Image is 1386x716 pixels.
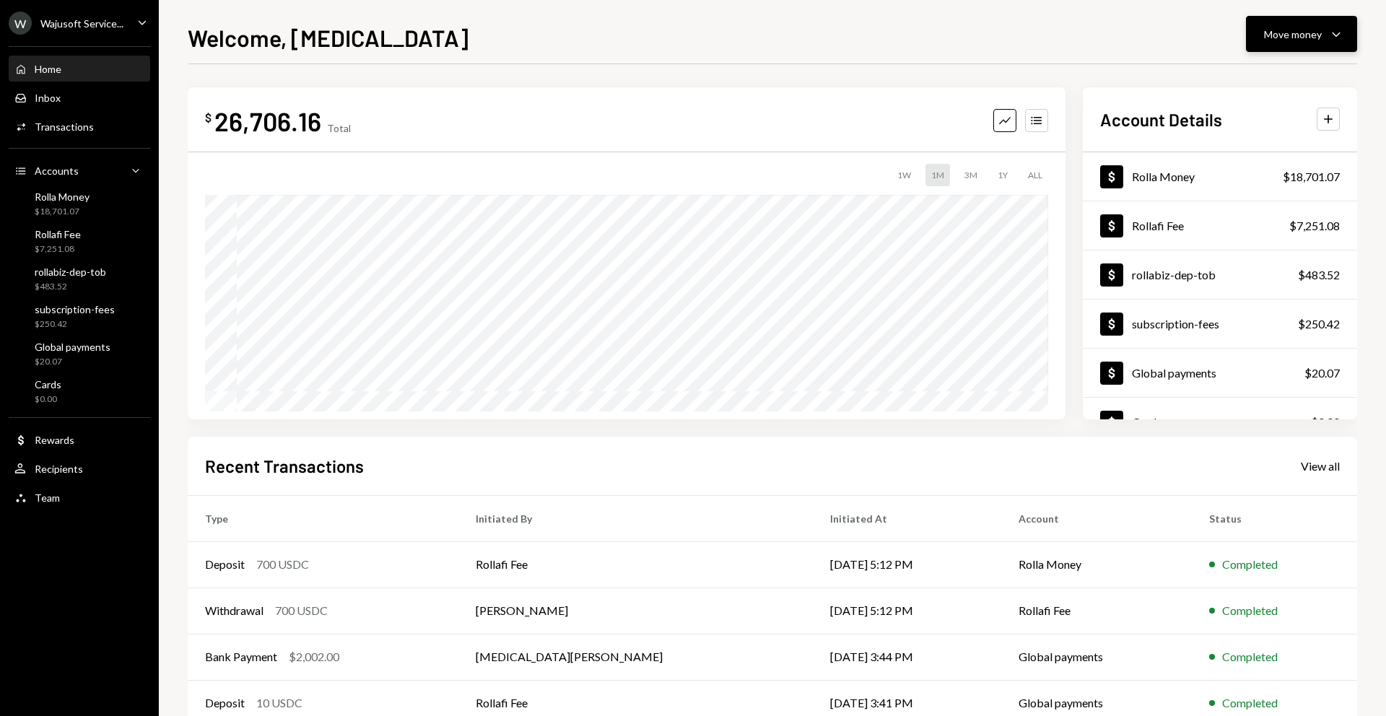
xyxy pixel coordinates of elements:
div: subscription-fees [1132,317,1219,331]
div: $483.52 [35,281,106,293]
td: [MEDICAL_DATA][PERSON_NAME] [458,634,813,680]
a: Rollafi Fee$7,251.08 [9,224,150,258]
div: $20.07 [35,356,110,368]
div: $20.07 [1304,364,1340,382]
div: $2,002.00 [289,648,339,665]
div: Accounts [35,165,79,177]
div: $250.42 [35,318,115,331]
div: Completed [1222,556,1278,573]
div: 26,706.16 [214,105,321,137]
a: Recipients [9,455,150,481]
div: Total [327,122,351,134]
th: Initiated By [458,495,813,541]
div: Rolla Money [1132,170,1195,183]
th: Account [1001,495,1192,541]
a: Home [9,56,150,82]
div: Deposit [205,694,245,712]
div: Completed [1222,694,1278,712]
td: Rolla Money [1001,541,1192,588]
h2: Account Details [1100,108,1222,131]
th: Initiated At [813,495,1001,541]
a: Cards$0.00 [1083,398,1357,446]
div: Inbox [35,92,61,104]
a: Accounts [9,157,150,183]
div: Rollafi Fee [1132,219,1184,232]
div: Withdrawal [205,602,263,619]
a: Rewards [9,427,150,453]
div: Cards [35,378,61,390]
div: $ [205,110,212,125]
div: rollabiz-dep-tob [35,266,106,278]
a: subscription-fees$250.42 [1083,300,1357,348]
th: Status [1192,495,1357,541]
div: $250.42 [1298,315,1340,333]
a: Global payments$20.07 [1083,349,1357,397]
a: Global payments$20.07 [9,336,150,371]
div: rollabiz-dep-tob [1132,268,1216,281]
div: $7,251.08 [35,243,81,256]
div: Move money [1264,27,1322,42]
div: $483.52 [1298,266,1340,284]
a: View all [1301,458,1340,473]
h2: Recent Transactions [205,454,364,478]
a: Transactions [9,113,150,139]
div: subscription-fees [35,303,115,315]
div: 10 USDC [256,694,302,712]
td: [PERSON_NAME] [458,588,813,634]
div: Recipients [35,463,83,475]
a: rollabiz-dep-tob$483.52 [1083,250,1357,299]
div: Completed [1222,602,1278,619]
td: [DATE] 5:12 PM [813,588,1001,634]
div: Wajusoft Service... [40,17,123,30]
div: Cards [1132,415,1161,429]
div: $0.00 [1311,414,1340,431]
h1: Welcome, [MEDICAL_DATA] [188,23,468,52]
div: View all [1301,459,1340,473]
button: Move money [1246,16,1357,52]
div: $18,701.07 [35,206,90,218]
div: ALL [1022,164,1048,186]
div: Rollafi Fee [35,228,81,240]
div: Home [35,63,61,75]
a: Cards$0.00 [9,374,150,409]
td: Global payments [1001,634,1192,680]
td: Rollafi Fee [458,541,813,588]
a: subscription-fees$250.42 [9,299,150,333]
th: Type [188,495,458,541]
div: 1M [925,164,950,186]
div: Rewards [35,434,74,446]
div: Bank Payment [205,648,277,665]
div: 1Y [992,164,1014,186]
div: Team [35,492,60,504]
td: [DATE] 3:44 PM [813,634,1001,680]
td: [DATE] 5:12 PM [813,541,1001,588]
div: $0.00 [35,393,61,406]
div: Global payments [1132,366,1216,380]
div: Global payments [35,341,110,353]
a: Team [9,484,150,510]
td: Rollafi Fee [1001,588,1192,634]
div: Completed [1222,648,1278,665]
a: Inbox [9,84,150,110]
a: Rolla Money$18,701.07 [1083,152,1357,201]
div: 700 USDC [256,556,309,573]
div: $18,701.07 [1283,168,1340,185]
div: W [9,12,32,35]
div: Rolla Money [35,191,90,203]
div: 700 USDC [275,602,328,619]
a: rollabiz-dep-tob$483.52 [9,261,150,296]
div: Deposit [205,556,245,573]
div: Transactions [35,121,94,133]
a: Rolla Money$18,701.07 [9,186,150,221]
a: Rollafi Fee$7,251.08 [1083,201,1357,250]
div: $7,251.08 [1289,217,1340,235]
div: 3M [959,164,983,186]
div: 1W [892,164,917,186]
